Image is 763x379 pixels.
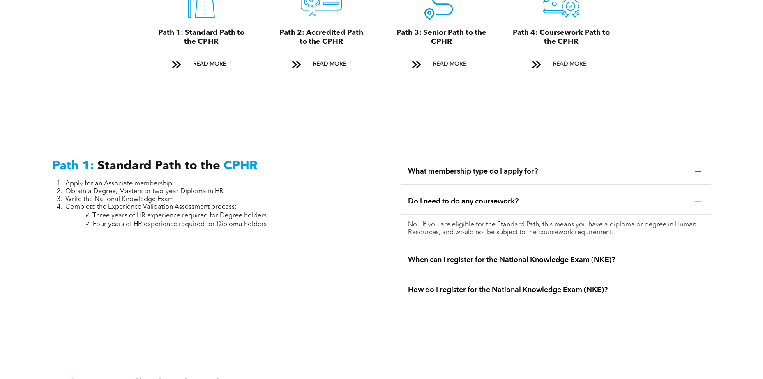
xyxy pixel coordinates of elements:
[408,167,688,176] span: What membership type do I apply for?
[286,57,357,72] a: READ MORE
[406,57,477,72] a: READ MORE
[408,197,688,206] span: Do I need to do any coursework?
[408,256,688,265] span: When can I register for the National Knowledge Exam (NKE)?
[65,180,172,187] span: Apply for an Associate membership
[92,212,267,219] span: Three years of HR experience required for Degree holders
[396,29,486,46] span: Path 3: Senior Path to the CPHR
[279,29,363,46] span: Path 2: Accredited Path to the CPHR
[408,221,704,237] p: No - If you are eligible for the Standard Path, this means you have a diploma or degree in Human ...
[310,57,349,72] span: READ MORE
[52,160,94,172] span: Path 1:
[550,57,589,72] span: READ MORE
[224,160,258,172] span: CPHR
[408,285,688,295] span: How do I register for the National Knowledge Exam (NKE)?
[65,196,174,203] span: Write the National Knowledge Exam
[65,188,224,195] span: Obtain a Degree, Masters or two-year Diploma in HR
[97,160,220,172] span: Standard Path to the
[526,57,597,72] a: READ MORE
[166,57,237,72] a: READ MORE
[65,204,237,210] span: Complete the Experience Validation Assessment process:
[513,29,610,46] span: Path 4: Coursework Path to the CPHR
[430,57,469,72] span: READ MORE
[158,29,244,46] span: Path 1: Standard Path to the CPHR
[93,221,267,228] span: Four years of HR experience required for Diploma holders
[190,57,229,72] span: READ MORE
